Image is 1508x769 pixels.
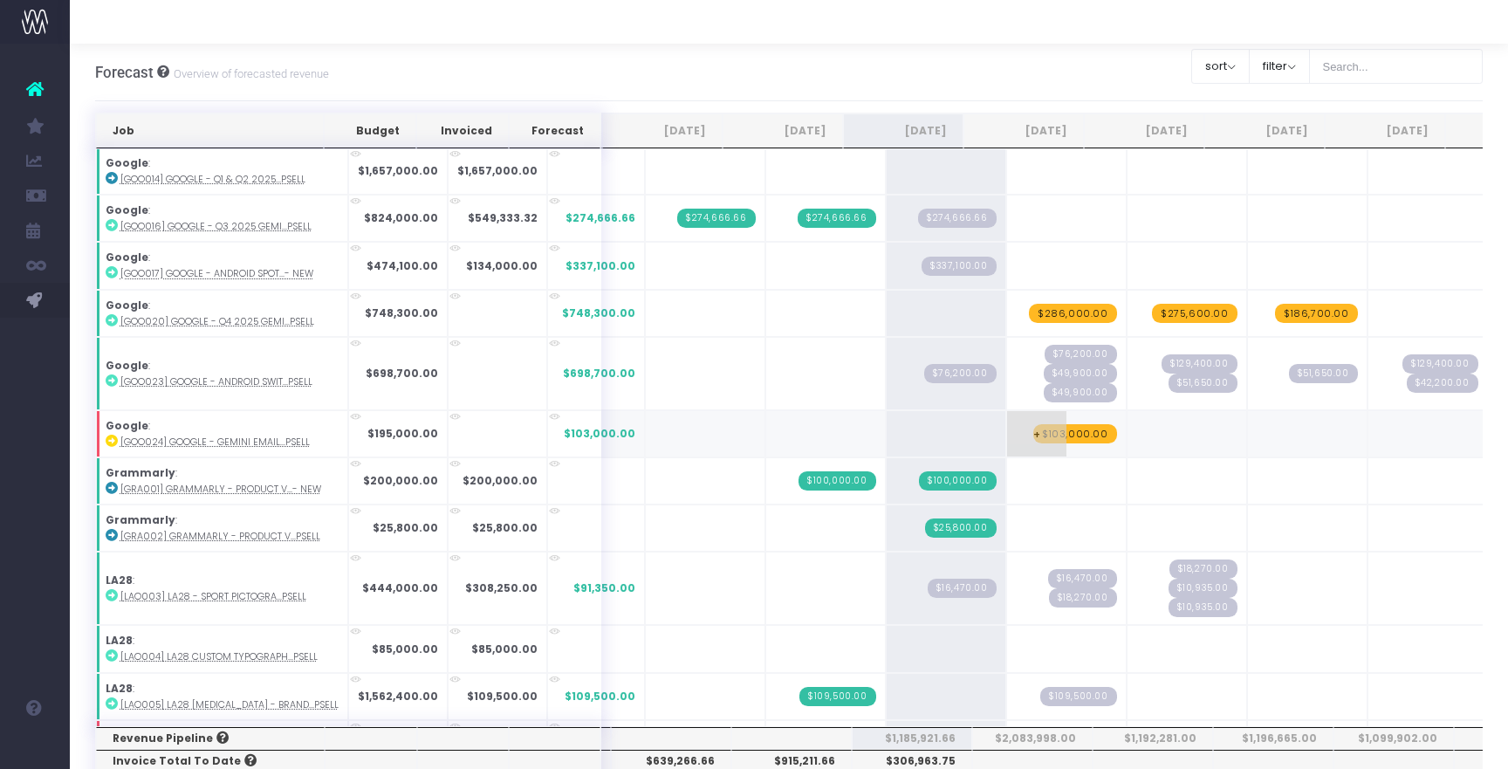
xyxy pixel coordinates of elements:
[106,512,175,527] strong: Grammarly
[96,113,324,148] th: Job: activate to sort column ascending
[1045,345,1117,364] span: Streamtime Draft Invoice: 924 – [GOO023] Google - Android Switch - Campaign - Upsell
[472,520,538,535] strong: $25,800.00
[120,375,312,388] abbr: [GOO023] Google - Android Switch - Campaign - Upsell
[106,358,148,373] strong: Google
[1325,113,1445,148] th: Jan 26: activate to sort column ascending
[1407,374,1478,393] span: Streamtime Draft Invoice: 931 – [GOO023] Google - Android Switch - Campaign - Upsell
[723,113,843,148] th: Aug 25: activate to sort column ascending
[963,113,1084,148] th: Oct 25: activate to sort column ascending
[466,258,538,273] strong: $134,000.00
[106,633,133,648] strong: LA28
[1093,727,1213,750] th: $1,192,281.00
[509,113,600,148] th: Forecast
[1033,424,1117,443] span: wayahead Revenue Forecast Item
[324,113,416,148] th: Budget
[1213,727,1333,750] th: $1,196,665.00
[1204,113,1325,148] th: Dec 25: activate to sort column ascending
[922,257,997,276] span: Streamtime Draft Invoice: null – [GOO017] Google - Android - Brand - New
[358,163,438,178] strong: $1,657,000.00
[919,471,997,491] span: Streamtime Invoice: 933 – Grammarly - Product Videos
[120,220,312,233] abbr: [GOO016] Google - Q3 2025 Gemini Design - Brand - Upsell
[1249,49,1310,84] button: filter
[416,113,509,148] th: Invoiced
[96,673,348,720] td: :
[562,306,635,321] span: $748,300.00
[96,290,348,337] td: :
[372,642,438,656] strong: $85,000.00
[1162,354,1237,374] span: Streamtime Draft Invoice: 927 – [GOO023] Google - Android Switch - Campaign - Upsell
[1169,598,1237,617] span: Streamtime Draft Invoice: null – LA0003 - Sport Pictograms
[106,573,133,587] strong: LA28
[120,315,314,328] abbr: [GOO020] Google - Q4 2025 Gemini Design - Brand - Upsell
[96,727,325,750] th: Revenue Pipeline
[798,209,876,228] span: Streamtime Invoice: 897 – Google - Q3 2025 Gemini Design
[96,505,348,552] td: :
[106,298,148,312] strong: Google
[96,195,348,242] td: :
[95,64,154,81] span: Forecast
[1152,304,1237,323] span: wayahead Revenue Forecast Item
[1049,588,1117,608] span: Streamtime Draft Invoice: null – LA0003 - Sport Pictograms
[1029,304,1117,323] span: wayahead Revenue Forecast Item
[1309,49,1484,84] input: Search...
[96,242,348,289] td: :
[565,258,635,274] span: $337,100.00
[1289,364,1358,383] span: Streamtime Draft Invoice: 930 – [GOO023] Google - Android Switch - Campaign - Upsell
[373,520,438,535] strong: $25,800.00
[106,418,148,433] strong: Google
[106,465,175,480] strong: Grammarly
[120,530,320,543] abbr: [GRA002] Grammarly - Product Video - Brand - Upsell
[465,580,538,595] strong: $308,250.00
[1084,113,1204,148] th: Nov 25: activate to sort column ascending
[96,625,348,672] td: :
[1044,364,1117,383] span: Streamtime Draft Invoice: 925 – [GOO023] Google - Android Switch - Campaign - Upsell
[96,337,348,410] td: :
[366,366,438,381] strong: $698,700.00
[106,250,148,264] strong: Google
[925,518,997,538] span: Streamtime Invoice: 934 – [GRA002] Grammarly - Product Video
[367,258,438,273] strong: $474,100.00
[120,698,339,711] abbr: [LAO005] LA28 Retainer - Brand - Upsell
[573,580,635,596] span: $91,350.00
[365,306,438,320] strong: $748,300.00
[106,203,148,217] strong: Google
[1333,727,1454,750] th: $1,099,902.00
[471,642,538,656] strong: $85,000.00
[120,590,306,603] abbr: [LAO003] LA28 - Sport Pictograms - Upsell
[120,650,318,663] abbr: [LAO004] LA28 Custom Typography - Upsell
[106,155,148,170] strong: Google
[1169,374,1237,393] span: Streamtime Draft Invoice: 929 – [GOO023] Google - Android Switch - Campaign - Upsell
[468,210,538,225] strong: $549,333.32
[120,436,310,449] abbr: [GOO024] Google - Gemini Email Pilot - Digital - Upsell
[799,471,876,491] span: Streamtime Invoice: 908 – Grammarly - Product Videos
[96,410,348,457] td: :
[565,689,635,704] span: $109,500.00
[358,689,438,704] strong: $1,562,400.00
[677,209,756,228] span: Streamtime Invoice: 898 – [GOO016] Google - Q3 2025 Gemini Design - Brand - Upsell
[565,210,635,226] span: $274,666.66
[1191,49,1250,84] button: sort
[120,483,321,496] abbr: [GRA001] Grammarly - Product Videos - Brand - New
[852,727,972,750] th: $1,185,921.66
[564,426,635,442] span: $103,000.00
[1040,687,1117,706] span: Streamtime Draft Invoice: null – [LAO005] LA28 Retainer - Brand - Upsell
[120,173,305,186] abbr: [GOO014] Google - Q1 & Q2 2025 Gemini Design Retainer - Brand - Upsell
[96,552,348,625] td: :
[120,267,313,280] abbr: [GOO017] Google - Android Spotlight - Brand - New
[799,687,876,706] span: Streamtime Invoice: 920 – [LAO005] LA28 Retainer - Brand - Upsell
[367,426,438,441] strong: $195,000.00
[918,209,997,228] span: Streamtime Draft Invoice: 896 – [GOO016] Google - Q3 2025 Gemini Design - Brand - Upsell
[457,163,538,178] strong: $1,657,000.00
[843,113,963,148] th: Sep 25: activate to sort column ascending
[563,366,635,381] span: $698,700.00
[1169,560,1237,579] span: Streamtime Draft Invoice: null – LA0003 - Sport Pictograms
[362,580,438,595] strong: $444,000.00
[463,473,538,488] strong: $200,000.00
[169,64,329,81] small: Overview of forecasted revenue
[1044,383,1117,402] span: Streamtime Draft Invoice: 926 – [GOO023] Google - Android Switch - Campaign - Upsell
[1048,569,1117,588] span: Streamtime Draft Invoice: null – LA0003 - Sport Pictograms
[1402,354,1478,374] span: Streamtime Draft Invoice: 928 – [GOO023] Google - Android Switch - Campaign - Upsell
[928,579,997,598] span: Streamtime Draft Invoice: null – LA0003 - Sport Pictograms
[467,689,538,704] strong: $109,500.00
[1169,579,1237,598] span: Streamtime Draft Invoice: null – LA0003 - Sport Pictograms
